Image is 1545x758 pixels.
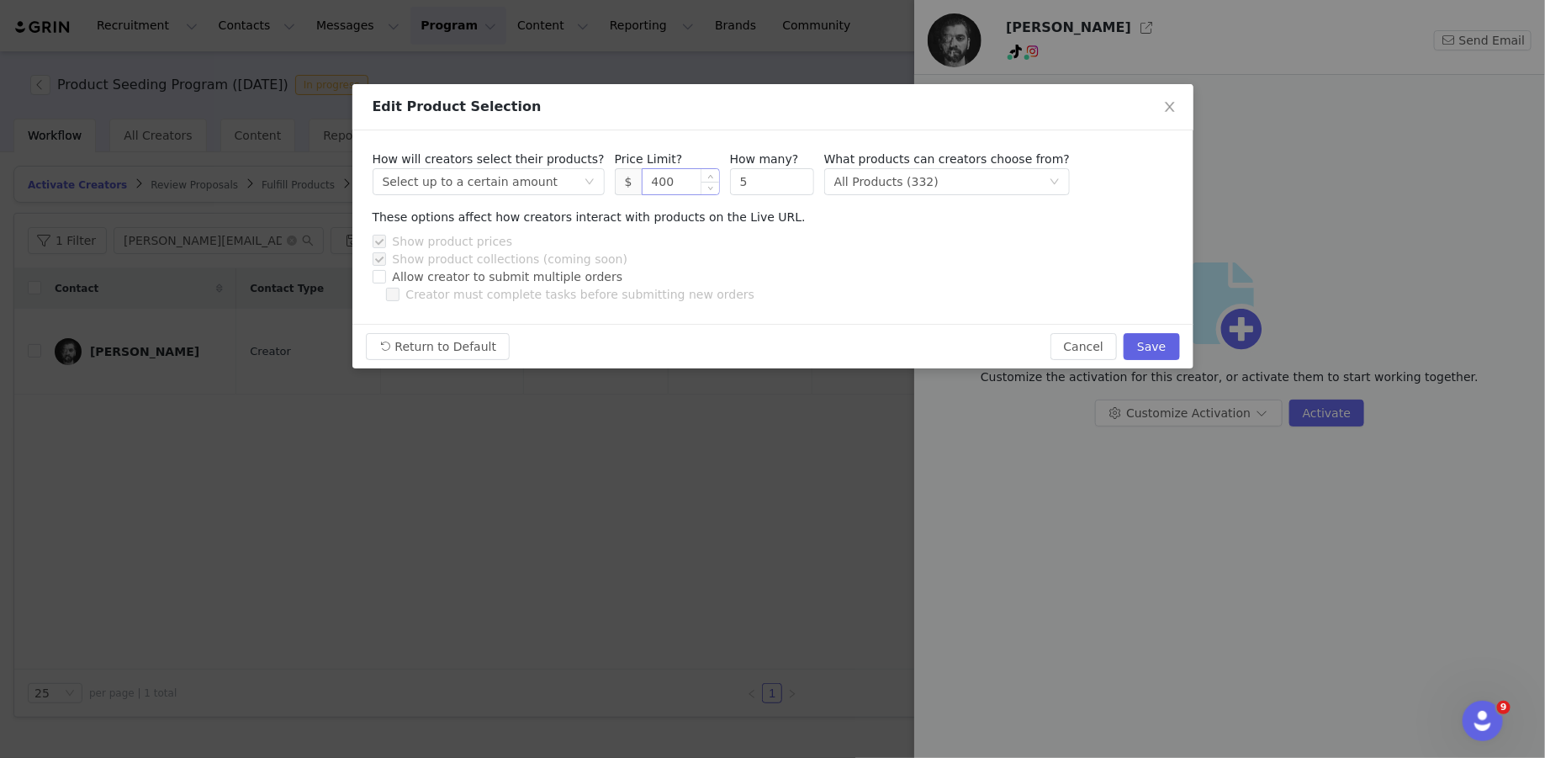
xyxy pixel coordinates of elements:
[1497,701,1511,714] span: 9
[707,186,713,192] i: icon: down
[383,169,558,194] div: Select up to a certain amount
[386,270,630,284] span: Allow creator to submit multiple orders
[373,210,806,224] span: These options affect how creators interact with products on the Live URL.
[585,177,595,188] i: icon: down
[1163,100,1177,114] i: icon: close
[386,235,520,248] span: Show product prices
[615,168,642,195] span: $
[1146,84,1193,131] button: Close
[643,169,719,194] input: Required
[386,252,635,266] span: Show product collections (coming soon)
[399,288,762,301] span: Creator must complete tasks before submitting new orders
[615,151,720,168] p: Price Limit?
[1463,701,1503,741] iframe: Intercom live chat
[701,169,719,182] span: Increase Value
[707,173,713,179] i: icon: up
[730,151,814,168] p: How many?
[701,182,719,194] span: Decrease Value
[731,169,813,194] input: Required
[824,151,1070,168] p: What products can creators choose from?
[366,333,511,360] button: Return to Default
[1050,177,1060,188] i: icon: down
[1124,333,1179,360] button: Save
[834,169,939,194] div: All Products (332)
[373,151,605,168] p: How will creators select their products?
[1050,333,1117,360] button: Cancel
[373,98,542,114] span: Edit Product Selection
